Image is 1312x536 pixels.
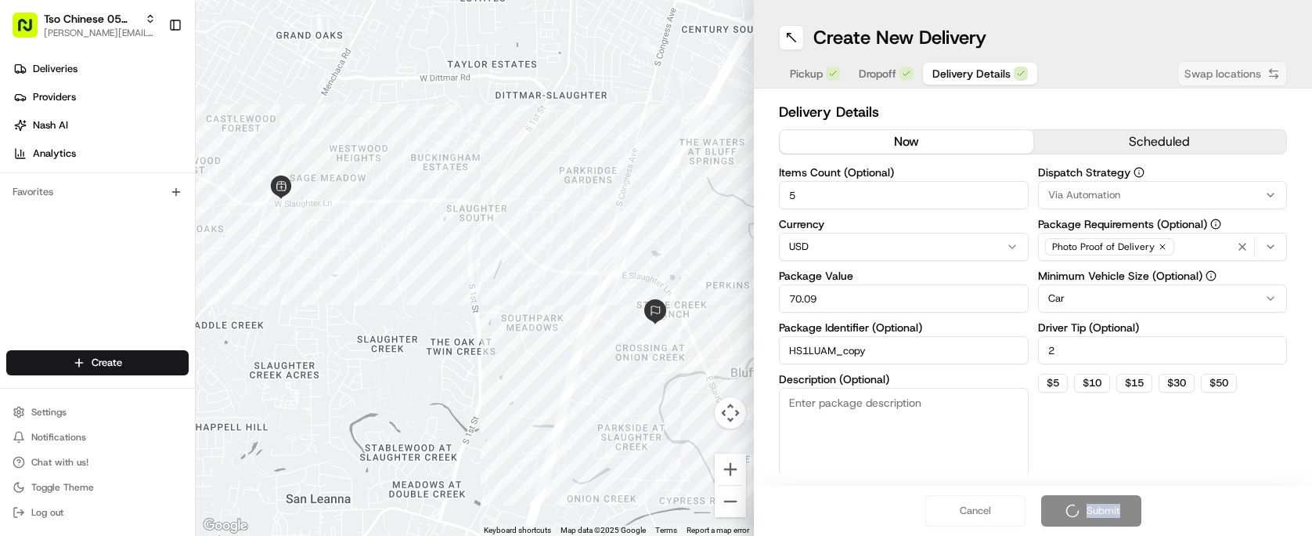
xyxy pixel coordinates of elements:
button: Log out [6,502,189,523]
span: Analytics [33,147,76,161]
span: Nash AI [33,118,68,132]
input: Enter number of items [779,181,1029,209]
a: Deliveries [6,56,195,81]
button: Via Automation [1038,181,1288,209]
a: Terms (opens in new tab) [655,526,677,534]
a: 📗Knowledge Base [9,221,126,249]
button: $5 [1038,374,1068,393]
button: Dispatch Strategy [1134,167,1144,178]
button: Notifications [6,426,189,448]
span: Pylon [156,266,189,277]
a: 💻API Documentation [126,221,258,249]
button: Toggle Theme [6,476,189,498]
span: Map data ©2025 Google [560,526,646,534]
button: Photo Proof of Delivery [1038,233,1288,261]
button: Keyboard shortcuts [484,525,551,536]
button: $15 [1116,374,1152,393]
div: Favorites [6,179,189,205]
label: Driver Tip (Optional) [1038,322,1288,333]
img: 1736555255976-a54dd68f-1ca7-489b-9aae-adbdc363a1c4 [16,150,44,178]
a: Report a map error [687,526,749,534]
button: Chat with us! [6,451,189,473]
button: Tso Chinese 05 [PERSON_NAME][PERSON_NAME][EMAIL_ADDRESS][DOMAIN_NAME] [6,6,162,44]
button: Tso Chinese 05 [PERSON_NAME] [44,11,139,27]
span: Notifications [31,431,86,444]
button: [PERSON_NAME][EMAIL_ADDRESS][DOMAIN_NAME] [44,27,156,39]
label: Items Count (Optional) [779,167,1029,178]
button: Create [6,350,189,375]
span: Settings [31,406,67,418]
div: Start new chat [53,150,257,165]
button: Start new chat [266,154,285,173]
div: 📗 [16,229,28,241]
div: We're available if you need us! [53,165,198,178]
p: Welcome 👋 [16,63,285,88]
img: Google [200,516,251,536]
label: Package Requirements (Optional) [1038,219,1288,230]
button: Minimum Vehicle Size (Optional) [1206,270,1216,281]
button: now [780,130,1033,154]
label: Description (Optional) [779,374,1029,385]
a: Powered byPylon [110,265,189,277]
button: Settings [6,401,189,423]
a: Nash AI [6,113,195,138]
span: Create [92,356,122,370]
input: Enter package identifier [779,336,1029,364]
span: Knowledge Base [31,227,120,243]
span: Providers [33,90,76,104]
button: $50 [1201,374,1237,393]
button: Zoom in [715,454,746,485]
a: Open this area in Google Maps (opens a new window) [200,516,251,536]
button: Zoom out [715,486,746,517]
span: Dropoff [859,66,896,81]
button: scheduled [1033,130,1287,154]
label: Minimum Vehicle Size (Optional) [1038,270,1288,281]
span: Log out [31,506,63,519]
span: Delivery Details [932,66,1011,81]
input: Clear [41,101,258,118]
button: Map camera controls [715,397,746,429]
button: $30 [1159,374,1195,393]
a: Analytics [6,141,195,166]
button: Package Requirements (Optional) [1210,219,1221,230]
span: Chat with us! [31,456,88,469]
span: Deliveries [33,62,77,76]
label: Currency [779,219,1029,230]
img: Nash [16,16,47,47]
h1: Create New Delivery [813,25,986,50]
span: Photo Proof of Delivery [1052,241,1155,253]
span: Pickup [790,66,823,81]
input: Enter driver tip amount [1038,336,1288,364]
div: 💻 [132,229,145,241]
span: Toggle Theme [31,481,94,494]
input: Enter package value [779,284,1029,313]
button: $10 [1074,374,1110,393]
label: Package Identifier (Optional) [779,322,1029,333]
span: Via Automation [1048,188,1120,202]
h2: Delivery Details [779,101,1287,123]
a: Providers [6,85,195,110]
label: Dispatch Strategy [1038,167,1288,178]
label: Package Value [779,270,1029,281]
span: API Documentation [148,227,251,243]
